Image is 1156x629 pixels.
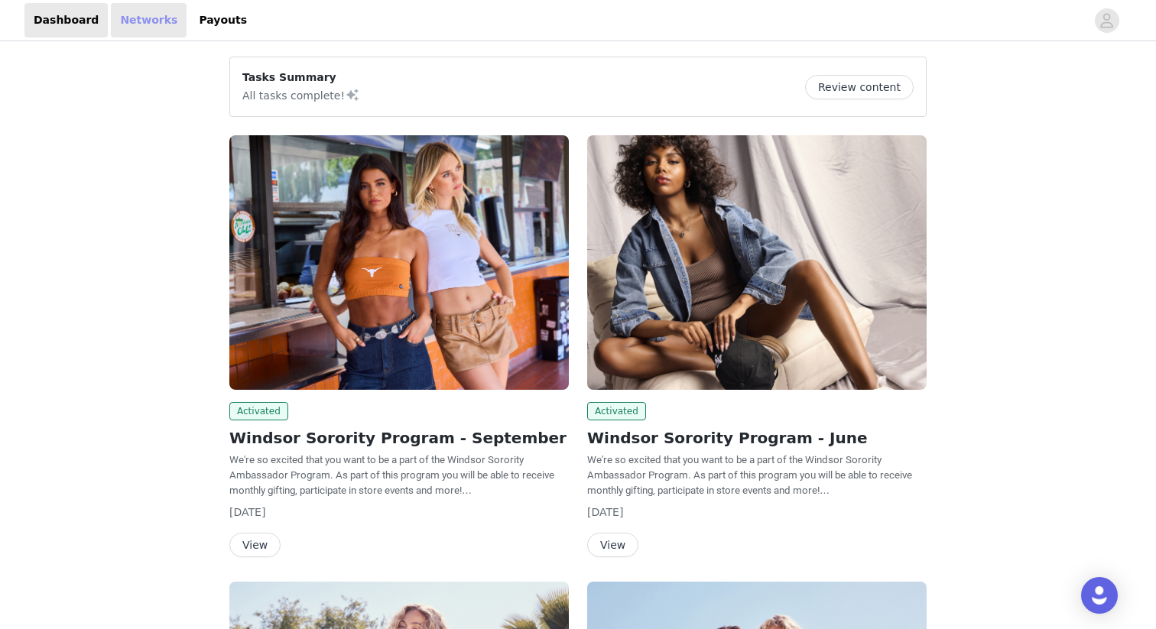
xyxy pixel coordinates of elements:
button: View [587,533,638,557]
span: We're so excited that you want to be a part of the Windsor Sorority Ambassador Program. As part o... [229,454,554,496]
span: Activated [587,402,646,420]
a: View [229,540,281,551]
img: Windsor [587,135,927,390]
span: [DATE] [587,506,623,518]
p: Tasks Summary [242,70,360,86]
a: Networks [111,3,187,37]
h2: Windsor Sorority Program - June [587,426,927,449]
h2: Windsor Sorority Program - September [229,426,569,449]
a: Payouts [190,3,256,37]
button: Review content [805,75,914,99]
img: Windsor [229,135,569,390]
button: View [229,533,281,557]
span: Activated [229,402,288,420]
a: View [587,540,638,551]
p: All tasks complete! [242,86,360,104]
div: Open Intercom Messenger [1081,577,1118,614]
div: avatar [1099,8,1114,33]
span: [DATE] [229,506,265,518]
span: We're so excited that you want to be a part of the Windsor Sorority Ambassador Program. As part o... [587,454,912,496]
a: Dashboard [24,3,108,37]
